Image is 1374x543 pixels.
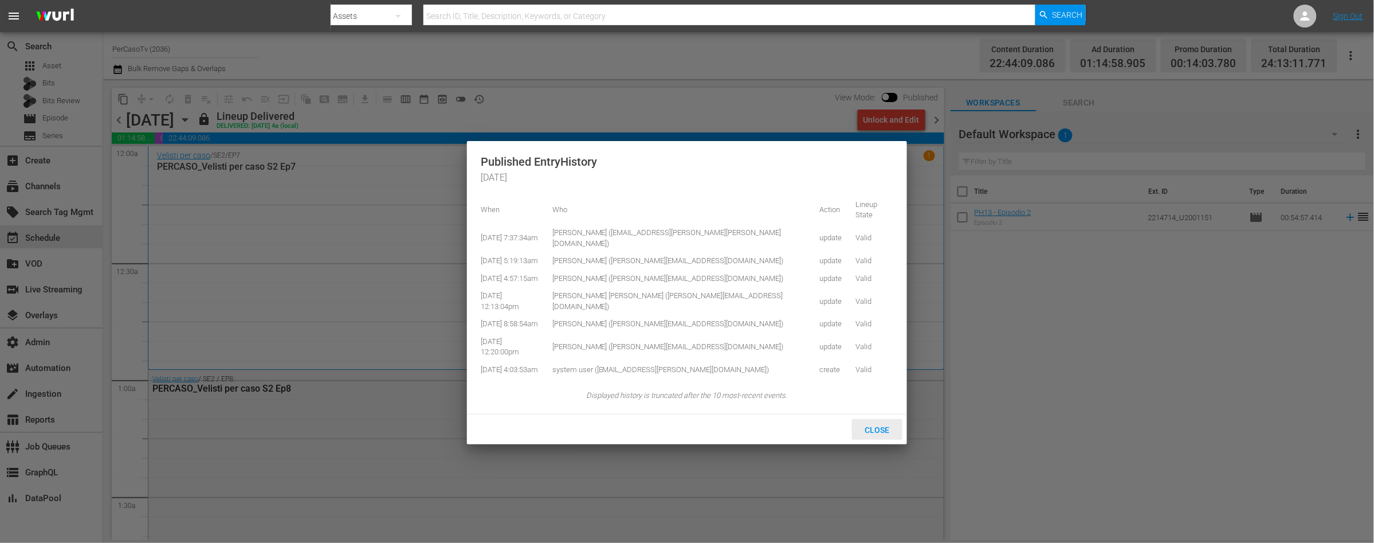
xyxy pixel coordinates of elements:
[7,9,21,23] span: menu
[849,196,893,224] td: Lineup State
[849,361,893,379] td: Valid
[1035,5,1086,25] button: Search
[481,315,545,333] td: [DATE] 8:58:54am
[481,270,545,288] td: [DATE] 4:57:15am
[849,224,893,252] td: Valid
[545,315,812,333] td: [PERSON_NAME] ([PERSON_NAME][EMAIL_ADDRESS][DOMAIN_NAME])
[481,361,545,379] td: [DATE] 4:03:53am
[481,224,545,252] td: [DATE] 7:37:34am
[545,287,812,315] td: [PERSON_NAME] [PERSON_NAME] ([PERSON_NAME][EMAIL_ADDRESS][DOMAIN_NAME])
[481,252,545,270] td: [DATE] 5:19:13am
[849,287,893,315] td: Valid
[545,196,812,224] td: Who
[849,270,893,288] td: Valid
[849,315,893,333] td: Valid
[481,390,893,401] span: Displayed history is truncated after the 10 most-recent events.
[812,333,849,361] td: update
[545,224,812,252] td: [PERSON_NAME] ([EMAIL_ADDRESS][PERSON_NAME][PERSON_NAME][DOMAIN_NAME])
[28,3,83,30] img: ans4CAIJ8jUAAAAAAAAAAAAAAAAAAAAAAAAgQb4GAAAAAAAAAAAAAAAAAAAAAAAAJMjXAAAAAAAAAAAAAAAAAAAAAAAAgAT5G...
[812,224,849,252] td: update
[545,270,812,288] td: [PERSON_NAME] ([PERSON_NAME][EMAIL_ADDRESS][DOMAIN_NAME])
[812,196,849,224] td: Action
[812,270,849,288] td: update
[812,361,849,379] td: create
[481,196,545,224] td: When
[545,361,812,379] td: system user ([EMAIL_ADDRESS][PERSON_NAME][DOMAIN_NAME])
[481,333,545,361] td: [DATE] 12:20:00pm
[1053,5,1083,25] span: Search
[481,155,893,169] span: Published Entry History
[856,425,899,435] span: Close
[852,419,902,440] button: Close
[812,252,849,270] td: update
[812,315,849,333] td: update
[481,171,893,185] span: [DATE]
[545,333,812,361] td: [PERSON_NAME] ([PERSON_NAME][EMAIL_ADDRESS][DOMAIN_NAME])
[812,287,849,315] td: update
[1333,11,1363,21] a: Sign Out
[849,252,893,270] td: Valid
[849,333,893,361] td: Valid
[481,287,545,315] td: [DATE] 12:13:04pm
[545,252,812,270] td: [PERSON_NAME] ([PERSON_NAME][EMAIL_ADDRESS][DOMAIN_NAME])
